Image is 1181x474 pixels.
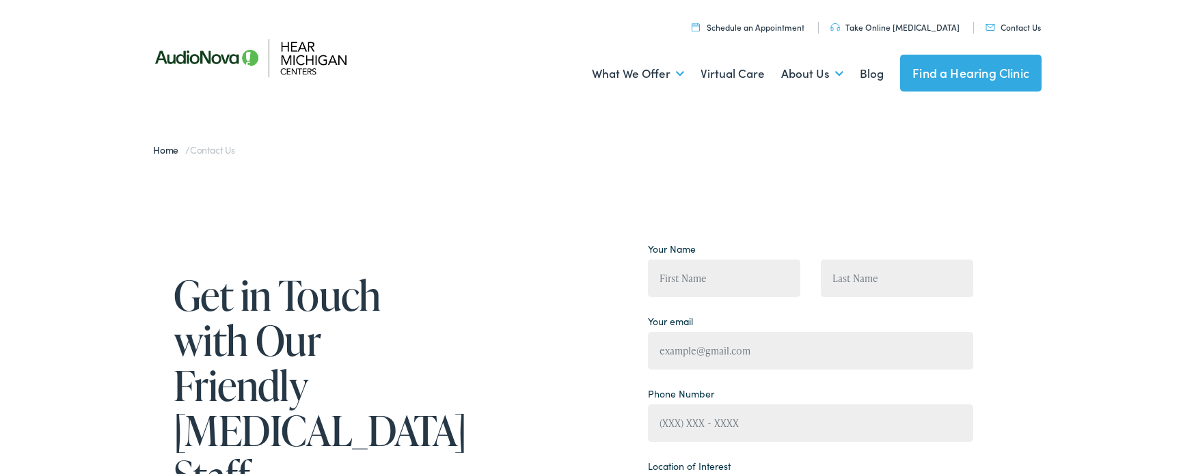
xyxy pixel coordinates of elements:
[648,260,800,297] input: First Name
[153,143,235,156] span: /
[153,143,185,156] a: Home
[648,242,696,256] label: Your Name
[648,404,973,442] input: (XXX) XXX - XXXX
[190,143,235,156] span: Contact Us
[781,48,843,99] a: About Us
[821,260,973,297] input: Last Name
[592,48,684,99] a: What We Offer
[648,387,714,401] label: Phone Number
[830,21,960,33] a: Take Online [MEDICAL_DATA]
[830,23,840,31] img: utility icon
[900,55,1042,92] a: Find a Hearing Clinic
[692,21,804,33] a: Schedule an Appointment
[648,314,693,329] label: Your email
[701,48,765,99] a: Virtual Care
[648,459,731,473] label: Location of Interest
[692,23,700,31] img: utility icon
[648,332,973,370] input: example@gmail.com
[986,21,1041,33] a: Contact Us
[986,24,995,31] img: utility icon
[860,48,884,99] a: Blog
